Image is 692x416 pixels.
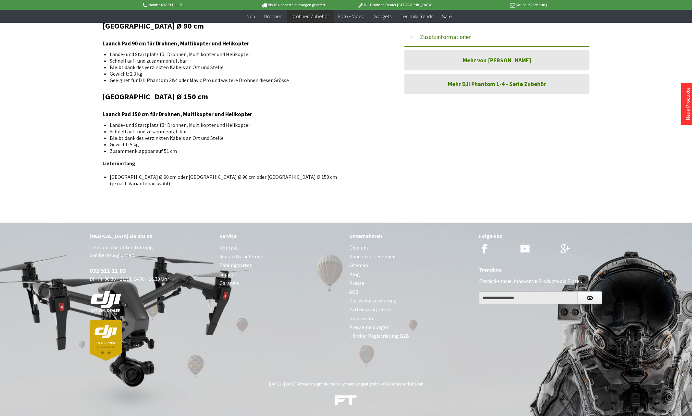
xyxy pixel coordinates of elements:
[291,13,329,19] span: Drohnen Zubehör
[349,314,473,323] a: Impressum
[90,320,122,361] img: dji-partner-enterprise_goldLoJgYOWPUIEBO.png
[401,13,433,19] span: Technik-Trends
[349,243,473,252] a: Über uns
[92,381,600,387] div: [DATE] - [DATE] © - made by - Alle Rechte vorbehalten
[110,77,380,83] li: Geeignet für DJI Phantom 3&4 oder Mavic Pro und weitere Drohnen dieser Grösse
[335,395,357,405] img: ft-white-trans-footer.png
[110,135,380,141] li: Bleibt dank des verzinkten Kabels an Ort und Stelle
[90,267,126,275] a: 032 511 11 03
[404,74,589,94] a: Mehr DJI Phantom 1-4 - Serie Zubehör
[349,270,473,279] a: Blog
[479,291,578,304] input: Ihre E-Mail Adresse
[110,64,380,70] li: Bleibt dank des verzinkten Kabels an Ort und Stelle
[446,1,547,9] p: Kauf auf Rechnung
[110,57,380,64] li: Schnell auf- und zusammenfaltbar
[219,252,343,261] a: Versand & Lieferung
[142,1,243,9] p: Hotline 032 511 11 03
[219,232,343,240] div: Service
[103,22,385,30] h2: [GEOGRAPHIC_DATA] Ø 90 cm
[577,291,602,304] button: Newsletter abonnieren
[219,279,343,288] a: Garantie
[349,323,473,332] a: Pressemeldungen
[300,381,327,387] a: trenderia gmbh
[349,261,473,270] a: Sitemap
[349,296,473,305] a: Dateschutzerklärung
[110,141,380,148] li: Gewicht: 5 kg
[479,277,602,285] p: Entdecke neue, innovative Produkte als Erster.
[219,270,343,279] a: Support
[334,10,369,23] a: Foto + Video
[338,13,365,19] span: Foto + Video
[349,232,473,240] div: Unternehmen
[90,232,213,240] div: [MEDICAL_DATA] Sie uns an
[90,243,213,361] p: Telefonische Unterstützung und Beratung unter: Di - Fr: 08:30 - 11.30, 14.00 - 16.30 Uhr
[442,13,452,19] span: Sale
[243,1,344,9] p: Bis 16 Uhr bestellt, morgen geliefert.
[369,10,396,23] a: Gadgets
[110,128,380,135] li: Schnell auf- und zusammenfaltbar
[374,13,391,19] span: Gadgets
[110,148,380,154] li: Zusammenklappbar auf 51 cm
[438,10,456,23] a: Sale
[349,288,473,296] a: AGB
[685,87,691,120] a: Neue Produkte
[349,252,473,261] a: Kundenzufriedenheit
[479,232,602,240] div: Folge uns
[349,305,473,314] a: Partnerprogramm
[349,279,473,288] a: Presse
[90,290,122,312] img: white-dji-schweiz-logo-official_140x140.png
[110,122,380,128] li: Lande- und Startplatz für Drohnen, Multikopter und Helikopter
[404,50,589,70] a: Mehr von [PERSON_NAME]
[110,174,380,187] li: [GEOGRAPHIC_DATA] Ø 60 cm oder [GEOGRAPHIC_DATA] Ø 90 cm oder [GEOGRAPHIC_DATA] Ø 150 cm (je nach...
[103,110,385,118] h3: Launch Pad 150 cm für Drohnen, Multikopter und Helikopter
[264,13,282,19] span: Drohnen
[103,39,385,48] h3: Launch Pad 90 cm für Drohnen, Multikopter und Helikopter
[219,243,343,252] a: Kontakt
[345,381,380,387] a: creativeagent gmbh
[242,10,260,23] a: Neu
[396,10,438,23] a: Technik-Trends
[335,396,357,408] a: DJI Drohnen, Trends & Gadgets Shop
[103,92,385,101] h2: [GEOGRAPHIC_DATA] Ø 150 cm
[103,160,135,166] strong: Lieferumfang
[344,1,446,9] p: DJI Drohnen Dealer [GEOGRAPHIC_DATA]
[349,332,473,340] a: Händler Registrierung B2B
[404,27,589,47] button: Zusatzinformationen
[110,70,380,77] li: Gewicht: 2.3 kg
[247,13,255,19] span: Neu
[479,265,602,274] div: Trendbox
[287,10,334,23] a: Drohnen Zubehör
[110,51,380,57] li: Lande- und Startplatz für Drohnen, Multikopter und Helikopter
[260,10,287,23] a: Drohnen
[219,261,343,270] a: Zahlungsarten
